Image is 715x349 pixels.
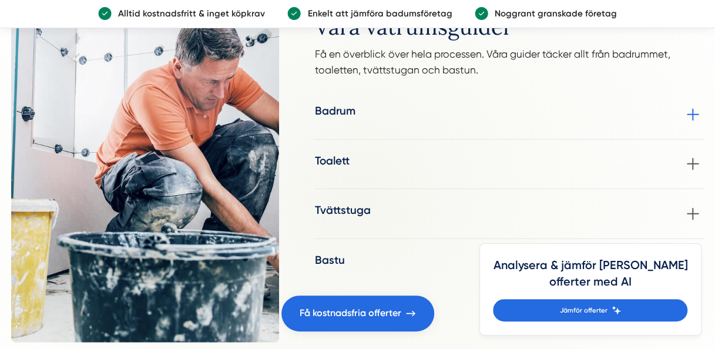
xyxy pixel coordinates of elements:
h2: Våra våtrumsguider [315,15,704,46]
h3: Toalett [315,153,350,169]
span: Jämför offerter [559,305,607,316]
h4: Analysera & jämför [PERSON_NAME] offerter med AI [493,257,687,299]
span: Få kostnadsfria offerter [300,306,401,321]
p: Noggrant granskade företag [488,6,617,21]
a: Jämför offerter [493,299,687,321]
p: Enkelt att jämföra badumsföretag [301,6,452,21]
p: Alltid kostnadsfritt & inget köpkrav [112,6,265,21]
img: Våra guider [11,2,279,343]
h3: Badrum [315,103,355,119]
h3: Tvättstuga [315,203,371,219]
h3: Bastu [315,253,345,269]
a: Få kostnadsfria offerter [281,296,434,331]
p: Få en överblick över hela processen. Våra guider täcker allt från badrummet, toaletten, tvättstug... [315,46,704,84]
